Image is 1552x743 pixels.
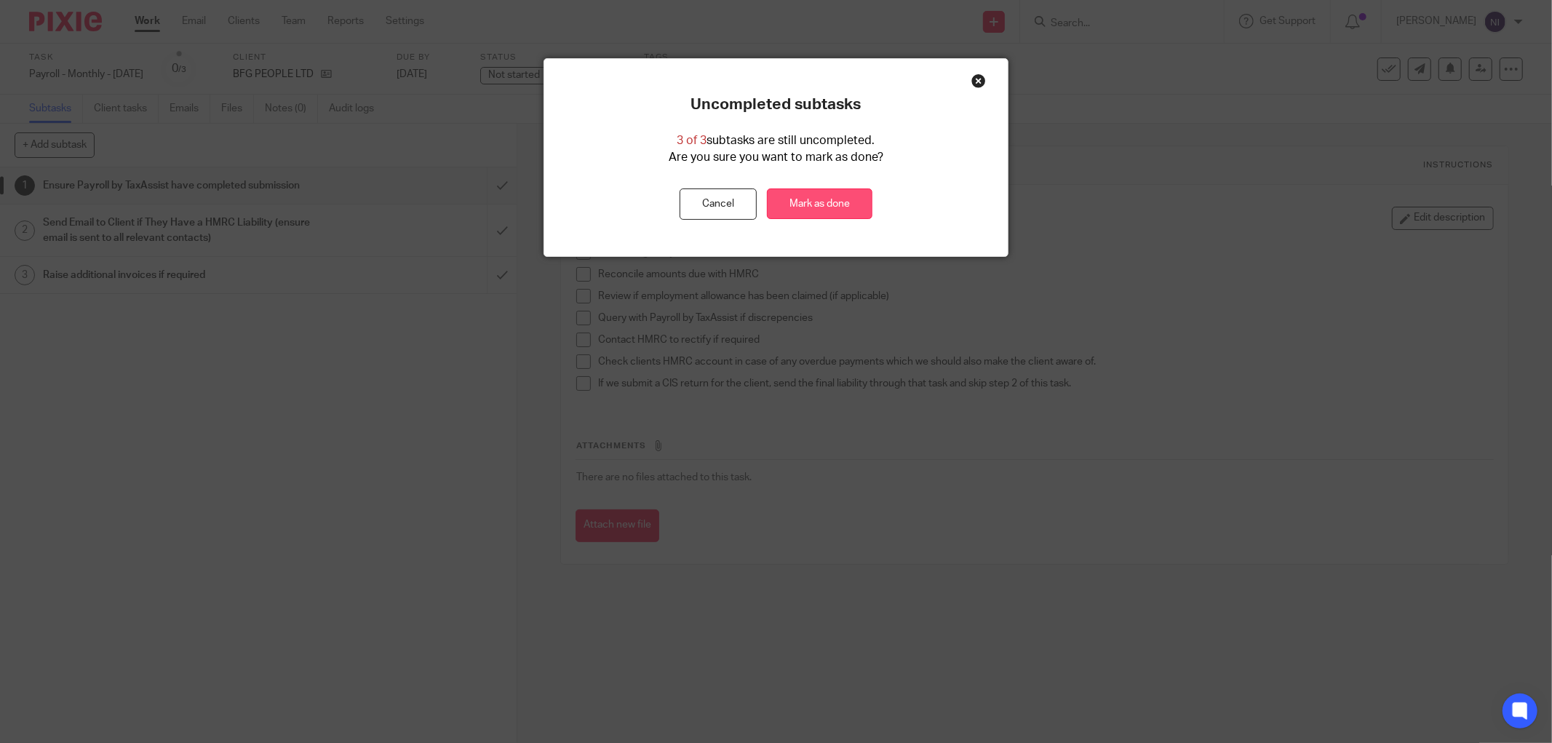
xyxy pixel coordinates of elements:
[971,73,986,88] div: Close this dialog window
[767,188,872,220] a: Mark as done
[669,149,883,166] p: Are you sure you want to mark as done?
[677,135,707,146] span: 3 of 3
[680,188,757,220] button: Cancel
[677,132,875,149] p: subtasks are still uncompleted.
[691,95,861,114] p: Uncompleted subtasks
